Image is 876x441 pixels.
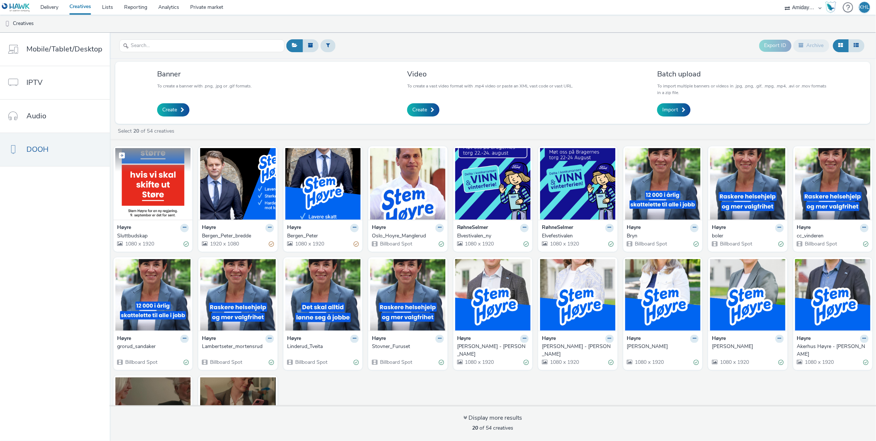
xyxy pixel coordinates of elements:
[833,39,849,52] button: Grid
[542,232,613,240] a: Elvefestivalen
[209,359,242,366] span: Billboard Spot
[379,359,412,366] span: Billboard Spot
[26,144,48,155] span: DOOH
[797,232,866,240] div: cc_vinderen
[412,106,427,114] span: Create
[464,240,494,247] span: 1080 x 1920
[439,240,444,248] div: Valid
[859,2,870,13] div: KHL
[117,232,186,240] div: Sluttbudskap
[694,359,699,366] div: Valid
[473,424,514,431] span: of 54 creatives
[825,1,839,13] a: Hawk Academy
[372,232,444,240] a: Oslo_Hoyre_Manglerud
[269,240,274,248] div: Partially valid
[712,335,726,343] strong: Høyre
[797,232,869,240] a: cc_vinderen
[609,359,614,366] div: Valid
[795,148,870,220] img: cc_vinderen visual
[157,103,189,116] a: Create
[287,232,356,240] div: Bergen_Peter
[184,240,189,248] div: Valid
[202,335,216,343] strong: Høyre
[464,359,494,366] span: 1080 x 1920
[157,83,252,89] p: To create a banner with .png, .jpg or .gif formats.
[117,343,189,350] a: grorud_sandaker
[694,240,699,248] div: Valid
[457,232,529,240] a: Elvestivalen_ny
[797,343,866,358] div: Akerhus Høyre - [PERSON_NAME]
[549,359,579,366] span: 1080 x 1920
[627,232,699,240] a: Bryn
[455,148,531,220] img: Elvestivalen_ny visual
[407,103,439,116] a: Create
[627,343,696,350] div: [PERSON_NAME]
[804,359,834,366] span: 1080 x 1920
[797,335,811,343] strong: Høyre
[202,224,216,232] strong: Høyre
[457,232,526,240] div: Elvestivalen_ny
[627,335,641,343] strong: Høyre
[157,69,252,79] h3: Banner
[625,259,701,331] img: Akerhus Høyre - Anne Kristine Linnestad visual
[712,232,781,240] div: boler
[285,148,361,220] img: Bergen_Peter visual
[457,343,529,358] a: [PERSON_NAME] - [PERSON_NAME]
[657,69,828,79] h3: Batch upload
[464,414,522,422] div: Display more results
[370,148,445,220] img: Oslo_Hoyre_Manglerud visual
[549,240,579,247] span: 1080 x 1920
[285,259,361,331] img: Linderud_Tveita visual
[202,343,271,350] div: Lambertseter_mortensrud
[457,224,488,232] strong: RøhneSelmer
[779,359,784,366] div: Valid
[797,343,869,358] a: Akerhus Høyre - [PERSON_NAME]
[354,240,359,248] div: Partially valid
[804,240,837,247] span: Billboard Spot
[473,424,478,431] strong: 20
[712,343,783,350] a: [PERSON_NAME]
[779,240,784,248] div: Valid
[372,343,444,350] a: Stovner_Furuset
[202,232,271,240] div: Bergen_Peter_bredde
[795,259,870,331] img: Akerhus Høyre - Henrik Aasheim visual
[710,148,785,220] img: boler visual
[294,359,327,366] span: Billboard Spot
[202,343,274,350] a: Lambertseter_mortensrud
[26,44,102,54] span: Mobile/Tablet/Desktop
[4,20,11,28] img: dooh
[625,148,701,220] img: Bryn visual
[457,343,526,358] div: [PERSON_NAME] - [PERSON_NAME]
[542,343,613,358] a: [PERSON_NAME] - [PERSON_NAME]
[524,240,529,248] div: Valid
[379,240,412,247] span: Billboard Spot
[372,343,441,350] div: Stovner_Furuset
[712,224,726,232] strong: Høyre
[354,359,359,366] div: Valid
[542,343,611,358] div: [PERSON_NAME] - [PERSON_NAME]
[542,224,573,232] strong: RøhneSelmer
[117,232,189,240] a: Sluttbudskap
[825,1,836,13] img: Hawk Academy
[540,259,615,331] img: Akerhus Høyre - Kari Sofie Bjørnsen visual
[287,343,356,350] div: Linderud_Tveita
[372,232,441,240] div: Oslo_Hoyre_Manglerud
[793,39,829,52] button: Archive
[287,224,301,232] strong: Høyre
[864,240,869,248] div: Valid
[117,335,131,343] strong: Høyre
[372,224,386,232] strong: Høyre
[719,359,749,366] span: 1080 x 1920
[712,232,783,240] a: boler
[26,77,43,88] span: IPTV
[26,111,46,121] span: Audio
[202,232,274,240] a: Bergen_Peter_bredde
[540,148,615,220] img: Elvefestivalen visual
[657,103,691,116] a: Import
[609,240,614,248] div: Valid
[372,335,386,343] strong: Høyre
[119,39,285,52] input: Search...
[294,240,324,247] span: 1080 x 1920
[864,359,869,366] div: Valid
[124,359,158,366] span: Billboard Spot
